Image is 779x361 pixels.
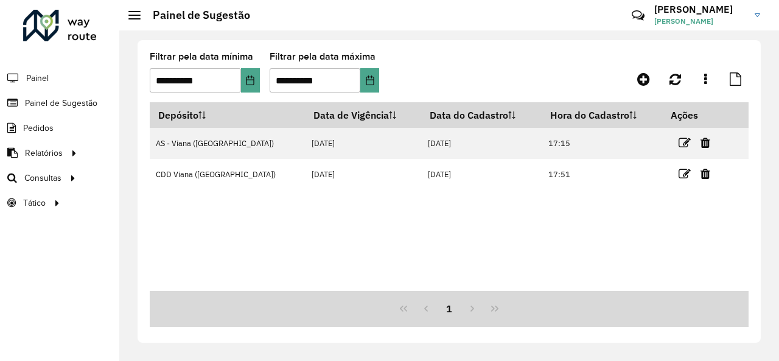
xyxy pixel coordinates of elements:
span: Painel [26,72,49,85]
button: Choose Date [241,68,260,93]
h2: Painel de Sugestão [141,9,250,22]
th: Ações [663,102,736,128]
td: [DATE] [305,128,422,159]
a: Contato Rápido [625,2,651,29]
a: Editar [679,166,691,182]
td: CDD Viana ([GEOGRAPHIC_DATA]) [150,159,305,190]
th: Data do Cadastro [422,102,542,128]
th: Hora do Cadastro [542,102,663,128]
td: [DATE] [422,159,542,190]
th: Depósito [150,102,305,128]
a: Excluir [700,135,710,151]
td: 17:15 [542,128,663,159]
td: AS - Viana ([GEOGRAPHIC_DATA]) [150,128,305,159]
span: Consultas [24,172,61,184]
span: Tático [23,197,46,209]
span: Painel de Sugestão [25,97,97,110]
span: [PERSON_NAME] [654,16,746,27]
a: Editar [679,135,691,151]
label: Filtrar pela data mínima [150,49,253,64]
td: [DATE] [305,159,422,190]
td: 17:51 [542,159,663,190]
label: Filtrar pela data máxima [270,49,376,64]
span: Pedidos [23,122,54,135]
th: Data de Vigência [305,102,422,128]
a: Excluir [700,166,710,182]
td: [DATE] [422,128,542,159]
span: Relatórios [25,147,63,159]
h3: [PERSON_NAME] [654,4,746,15]
button: 1 [438,297,461,320]
button: Choose Date [360,68,379,93]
